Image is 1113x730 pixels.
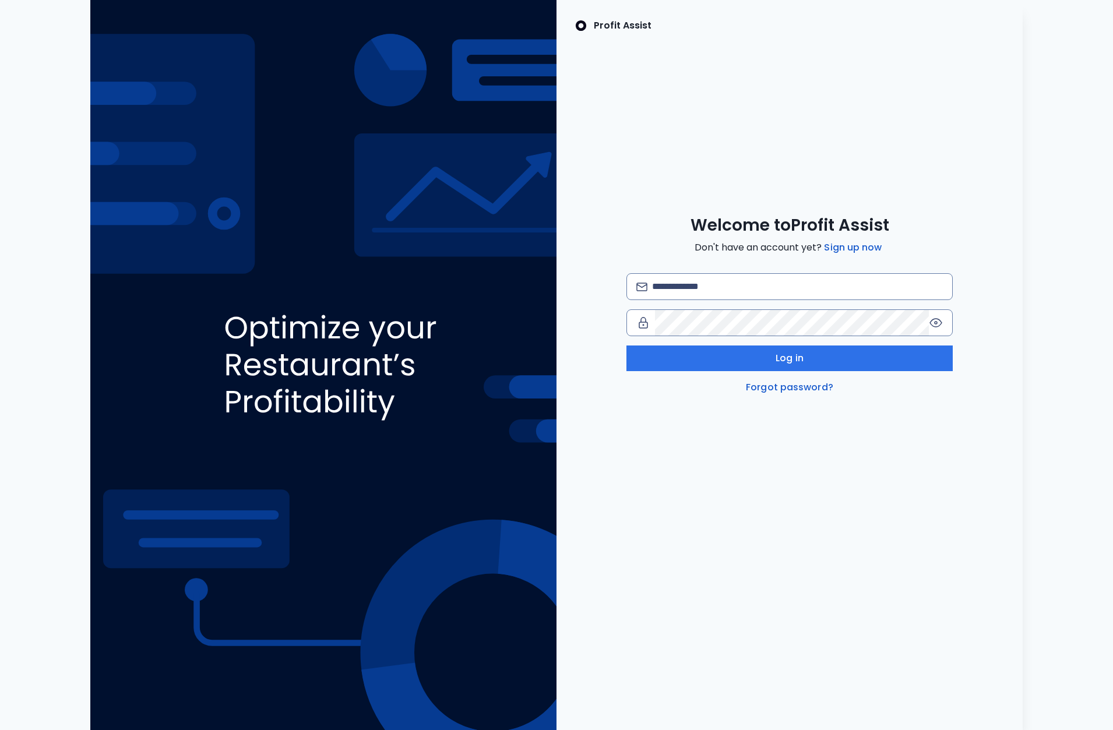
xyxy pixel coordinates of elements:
[636,283,647,291] img: email
[626,345,953,371] button: Log in
[594,19,651,33] p: Profit Assist
[776,351,804,365] span: Log in
[691,215,889,236] span: Welcome to Profit Assist
[575,19,587,33] img: SpotOn Logo
[744,380,836,394] a: Forgot password?
[822,241,884,255] a: Sign up now
[695,241,884,255] span: Don't have an account yet?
